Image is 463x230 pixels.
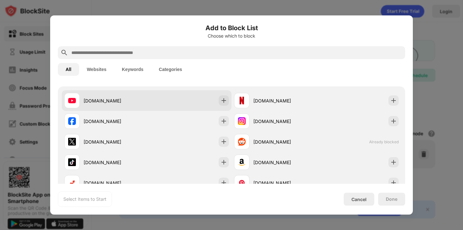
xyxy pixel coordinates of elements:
[369,139,399,144] span: Already blocked
[84,118,147,125] div: [DOMAIN_NAME]
[60,49,68,57] img: search.svg
[253,97,316,104] div: [DOMAIN_NAME]
[253,138,316,145] div: [DOMAIN_NAME]
[79,63,114,76] button: Websites
[68,138,76,146] img: favicons
[84,138,147,145] div: [DOMAIN_NAME]
[58,33,405,39] div: Choose which to block
[58,63,79,76] button: All
[84,180,147,186] div: [DOMAIN_NAME]
[68,158,76,166] img: favicons
[68,179,76,187] img: favicons
[238,97,246,104] img: favicons
[151,63,190,76] button: Categories
[63,196,106,202] div: Select Items to Start
[238,158,246,166] img: favicons
[238,138,246,146] img: favicons
[84,97,147,104] div: [DOMAIN_NAME]
[253,118,316,125] div: [DOMAIN_NAME]
[114,63,151,76] button: Keywords
[386,197,397,202] div: Done
[238,117,246,125] img: favicons
[68,97,76,104] img: favicons
[253,180,316,186] div: [DOMAIN_NAME]
[58,23,405,33] h6: Add to Block List
[253,159,316,166] div: [DOMAIN_NAME]
[238,179,246,187] img: favicons
[84,159,147,166] div: [DOMAIN_NAME]
[351,197,367,202] div: Cancel
[68,117,76,125] img: favicons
